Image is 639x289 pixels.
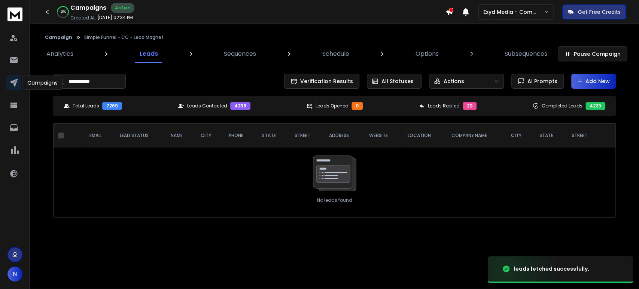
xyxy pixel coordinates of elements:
[97,15,133,21] p: [DATE] 02:34 PM
[381,77,414,85] p: All Statuses
[445,124,505,147] th: Company Name
[415,49,438,58] p: Options
[195,124,223,147] th: city
[102,102,122,110] div: 7269
[289,124,323,147] th: street
[363,124,402,147] th: website
[111,3,134,13] div: Active
[316,103,349,109] p: Leads Opened
[46,49,73,58] p: Analytics
[317,197,352,203] p: No leads found
[223,124,256,147] th: Phone
[505,124,533,147] th: City
[511,74,564,89] button: AI Prompts
[352,102,363,110] div: 0
[22,76,63,90] div: Campaigns
[73,103,99,109] p: Total Leads
[284,74,359,89] button: Verification Results
[45,34,72,40] button: Campaign
[70,3,106,12] h1: Campaigns
[401,124,445,147] th: location
[297,77,353,85] span: Verification Results
[483,8,544,16] p: Exyd Media - Commercial Cleaning
[187,103,227,109] p: Leads Contacted
[585,102,605,110] div: 4229
[411,45,443,63] a: Options
[323,124,363,147] th: address
[463,102,477,110] div: 20
[514,265,589,273] div: leads fetched successfully.
[505,49,547,58] p: Subsequences
[428,103,460,109] p: Leads Replied
[135,45,162,63] a: Leads
[83,124,113,147] th: EMAIL
[322,49,349,58] p: Schedule
[84,34,164,40] p: Simple Funnel - CC - Lead Magnet
[219,45,261,63] a: Sequences
[318,45,354,63] a: Schedule
[571,74,616,89] button: Add New
[7,267,22,282] button: N
[444,77,464,85] p: Actions
[524,77,557,85] span: AI Prompts
[230,102,250,110] div: 4238
[42,45,78,63] a: Analytics
[558,46,627,61] button: Pause Campaign
[140,49,158,58] p: Leads
[165,124,195,147] th: NAME
[533,124,565,147] th: State
[542,103,582,109] p: Completed Leads
[70,15,96,21] p: Created At:
[562,4,626,19] button: Get Free Credits
[60,10,66,14] p: 58 %
[224,49,256,58] p: Sequences
[578,8,621,16] p: Get Free Credits
[114,124,165,147] th: LEAD STATUS
[7,7,22,21] img: logo
[500,45,552,63] a: Subsequences
[566,124,600,147] th: Street
[256,124,288,147] th: state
